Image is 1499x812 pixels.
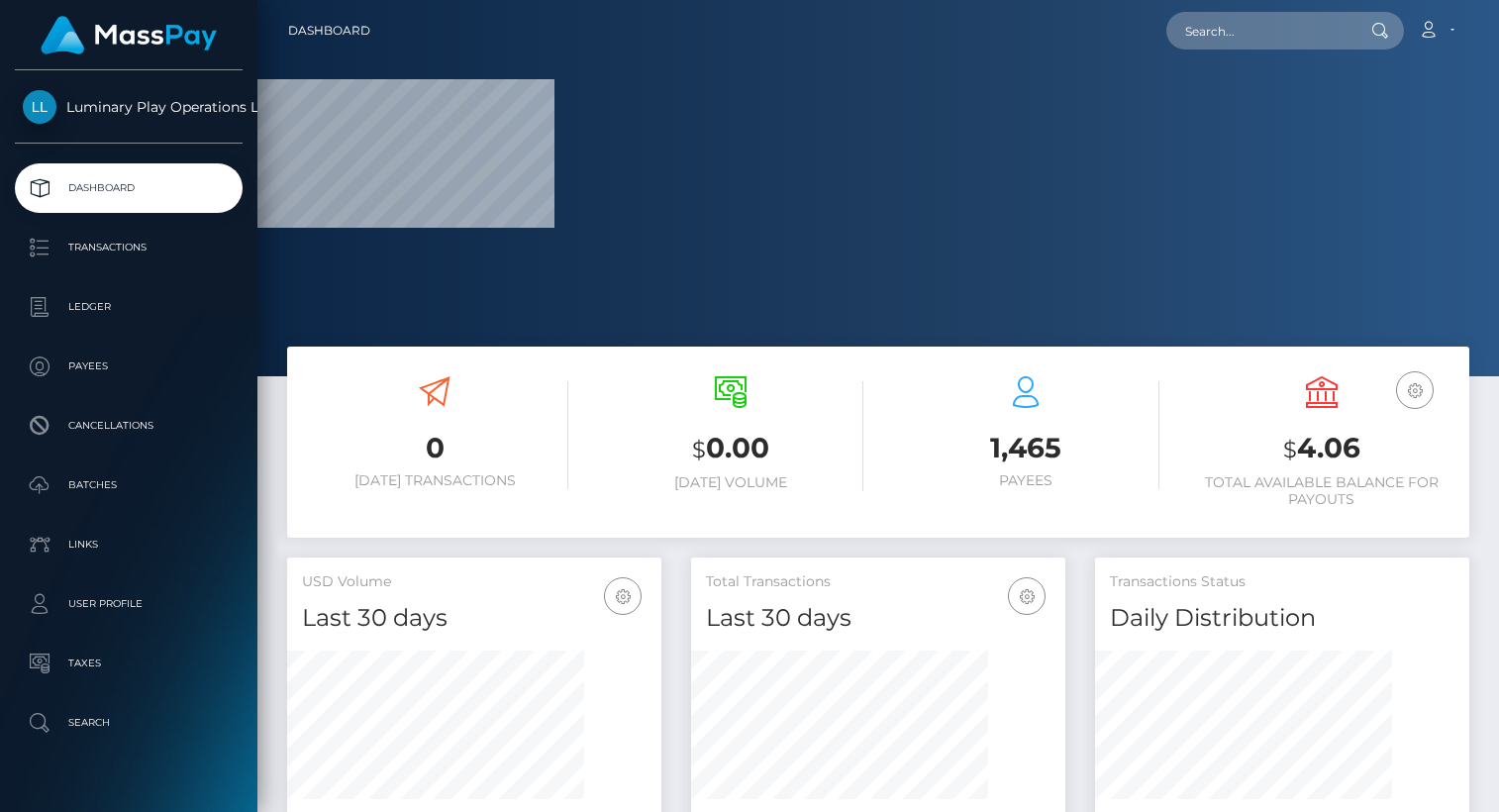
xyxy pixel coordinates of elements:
[15,520,243,569] a: Links
[23,233,235,262] p: Transactions
[23,411,235,441] p: Cancellations
[41,16,217,54] img: MassPay Logo
[598,474,864,491] h6: [DATE] Volume
[15,282,243,332] a: Ledger
[598,429,864,469] h3: 0.00
[15,223,243,272] a: Transactions
[23,352,235,381] p: Payees
[23,470,235,500] p: Batches
[1166,12,1352,50] input: Search...
[15,163,243,213] a: Dashboard
[23,708,235,738] p: Search
[15,698,243,748] a: Search
[23,530,235,559] p: Links
[302,472,568,489] h6: [DATE] Transactions
[893,429,1159,467] h3: 1,465
[15,98,243,116] span: Luminary Play Operations Limited
[706,572,1050,592] h5: Total Transactions
[1189,429,1455,469] h3: 4.06
[302,601,647,636] h4: Last 30 days
[893,472,1159,489] h6: Payees
[23,173,235,203] p: Dashboard
[15,401,243,451] a: Cancellations
[23,292,235,322] p: Ledger
[288,10,370,51] a: Dashboard
[692,436,706,463] small: $
[23,90,56,124] img: Luminary Play Operations Limited
[23,589,235,619] p: User Profile
[302,429,568,467] h3: 0
[1110,601,1454,636] h4: Daily Distribution
[302,572,647,592] h5: USD Volume
[15,639,243,688] a: Taxes
[706,601,1050,636] h4: Last 30 days
[15,579,243,629] a: User Profile
[1110,572,1454,592] h5: Transactions Status
[15,460,243,510] a: Batches
[1283,436,1297,463] small: $
[15,342,243,391] a: Payees
[1189,474,1455,508] h6: Total Available Balance for Payouts
[23,649,235,678] p: Taxes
